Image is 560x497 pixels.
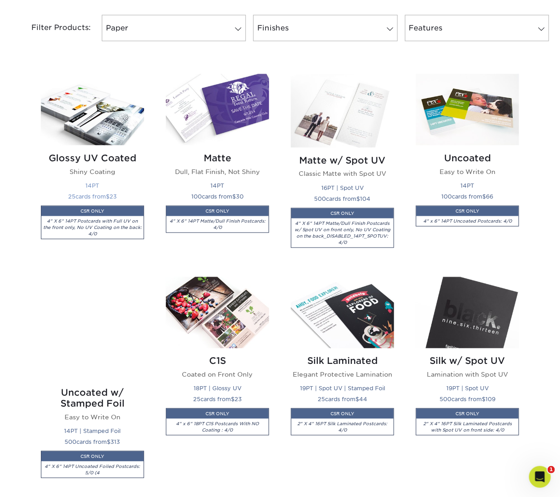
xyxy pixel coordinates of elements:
span: 30 [236,194,244,200]
small: cards from [68,194,117,200]
span: $ [483,194,486,200]
small: CSR ONLY [331,211,355,216]
h2: Glossy UV Coated [41,153,144,164]
h2: Uncoated w/ Stamped Foil [41,388,144,409]
a: Features [405,15,549,41]
a: Finishes [253,15,397,41]
small: 19PT | Spot UV | Stamped Foil [300,385,385,392]
span: 500 [65,439,77,446]
i: 2" X 4" 16PT Silk Laminated Postcards: 4/0 [298,422,388,433]
i: 4" X 6" 14PT Matte/Dull Finish Postcards: 4/0 [170,219,265,230]
small: cards from [442,194,494,200]
h2: Silk w/ Spot UV [416,356,519,367]
i: 4" X 6" 14PT Postcards with Full UV on the front only, No UV Coating on the back: 4/0 [43,219,142,237]
h2: Matte [166,153,269,164]
a: C1S Postcards C1S Coated on Front Only 18PT | Glossy UV 25cards from$23CSR ONLY4" x 6" 18PT C1S P... [166,277,269,497]
a: Uncoated w/ Stamped Foil Postcards Uncoated w/ Stamped Foil Easy to Write On 14PT | Stamped Foil ... [41,277,144,497]
img: Silk Laminated Postcards [291,277,394,348]
span: 23 [235,396,242,403]
p: Coated on Front Only [166,370,269,379]
p: Shiny Coating [41,167,144,176]
img: Glossy UV Coated Postcards [41,74,144,145]
img: Matte w/ Spot UV Postcards [291,74,394,148]
small: cards from [440,396,495,403]
small: CSR ONLY [81,454,105,459]
span: $ [355,396,359,403]
a: Matte Postcards Matte Dull, Flat Finish, Not Shiny 14PT 100cards from$30CSR ONLY4" X 6" 14PT Matt... [166,74,269,266]
small: CSR ONLY [456,209,480,214]
i: 4" X 6" 14PT Uncoated Foiled Postcards: 5/0 (4 [45,464,140,476]
h2: C1S [166,356,269,367]
span: $ [482,396,485,403]
p: Lamination with Spot UV [416,370,519,379]
a: Uncoated Postcards Uncoated Easy to Write On 14PT 100cards from$66CSR ONLY4" x 6" 14PT Uncoated P... [416,74,519,266]
small: cards from [193,396,242,403]
span: $ [107,439,111,446]
small: cards from [191,194,244,200]
h2: Matte w/ Spot UV [291,155,394,166]
i: 4" X 6" 14PT Matte/Dull Finish Postcards w/ Spot UV on front only, No UV Coating on the back_DISA... [295,221,390,245]
small: CSR ONLY [206,412,230,417]
div: Filter Products: [7,15,98,41]
span: 44 [359,396,367,403]
small: 18PT | Glossy UV [194,385,241,392]
a: Silk w/ Spot UV Postcards Silk w/ Spot UV Lamination with Spot UV 19PT | Spot UV 500cards from$10... [416,277,519,497]
span: 500 [315,196,326,203]
small: CSR ONLY [331,412,355,417]
small: 14PT [461,183,475,189]
span: 500 [440,396,451,403]
span: 1 [548,466,555,473]
a: Silk Laminated Postcards Silk Laminated Elegant Protective Lamination 19PT | Spot UV | Stamped Fo... [291,277,394,497]
p: Classic Matte with Spot UV [291,169,394,179]
p: Easy to Write On [416,167,519,176]
span: 25 [193,396,200,403]
small: cards from [65,439,120,446]
span: $ [231,396,235,403]
span: 313 [111,439,120,446]
a: Matte w/ Spot UV Postcards Matte w/ Spot UV Classic Matte with Spot UV 16PT | Spot UV 500cards fr... [291,74,394,266]
small: 14PT [86,183,100,189]
span: 104 [360,196,371,203]
img: Uncoated Postcards [416,74,519,145]
small: cards from [315,196,371,203]
small: CSR ONLY [206,209,230,214]
i: 4" x 6" 18PT C1S Postcards With NO Coating : 4/0 [176,422,259,433]
img: Uncoated w/ Stamped Foil Postcards [41,277,144,380]
small: CSR ONLY [456,412,480,417]
p: Easy to Write On [41,413,144,422]
small: cards from [318,396,367,403]
i: 2" X 4" 16PT Silk Laminated Postcards with Spot UV on front side: 4/0 [423,422,512,433]
span: 23 [110,194,117,200]
span: 25 [318,396,325,403]
span: 109 [485,396,495,403]
small: 14PT | Stamped Foil [65,428,121,435]
h2: Silk Laminated [291,356,394,367]
small: 16PT | Spot UV [321,185,364,192]
iframe: Intercom live chat [529,466,551,488]
span: 100 [191,194,202,200]
img: Silk w/ Spot UV Postcards [416,277,519,348]
span: $ [232,194,236,200]
i: 4" x 6" 14PT Uncoated Postcards: 4/0 [423,219,512,224]
span: 25 [68,194,75,200]
small: 14PT [211,183,225,189]
span: $ [106,194,110,200]
span: 100 [442,194,452,200]
small: 19PT | Spot UV [446,385,489,392]
p: Elegant Protective Lamination [291,370,394,379]
img: Matte Postcards [166,74,269,145]
span: $ [357,196,360,203]
a: Paper [102,15,246,41]
p: Dull, Flat Finish, Not Shiny [166,167,269,176]
img: C1S Postcards [166,277,269,348]
a: Glossy UV Coated Postcards Glossy UV Coated Shiny Coating 14PT 25cards from$23CSR ONLY4" X 6" 14P... [41,74,144,266]
h2: Uncoated [416,153,519,164]
span: 66 [486,194,494,200]
small: CSR ONLY [81,209,105,214]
